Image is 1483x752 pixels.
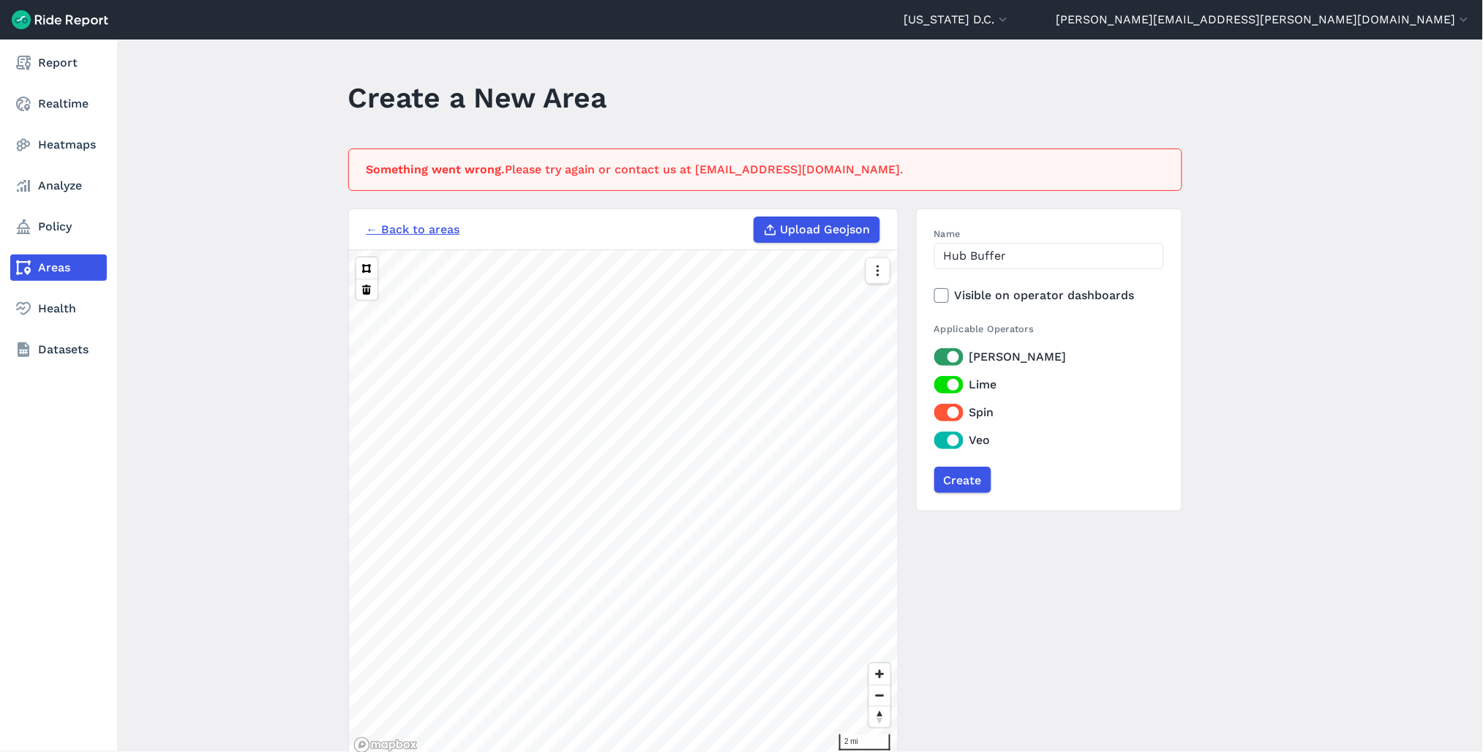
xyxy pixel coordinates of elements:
[869,685,890,706] button: Zoom out
[367,221,460,238] a: ← Back to areas
[10,173,107,199] a: Analyze
[348,78,607,118] h1: Create a New Area
[934,376,1164,394] label: Lime
[904,11,1010,29] button: [US_STATE] D.C.
[934,467,991,493] input: Create
[1056,11,1471,29] button: [PERSON_NAME][EMAIL_ADDRESS][PERSON_NAME][DOMAIN_NAME]
[934,243,1164,269] input: Enter a name
[934,404,1164,421] label: Spin
[356,257,378,279] button: Polygon tool (p)
[781,221,871,238] span: Upload Geojson
[934,432,1164,449] label: Veo
[934,227,1164,241] label: Name
[934,322,1164,336] div: Applicable Operators
[12,10,108,29] img: Ride Report
[367,162,506,176] strong: Something went wrong.
[10,214,107,240] a: Policy
[10,132,107,158] a: Heatmaps
[10,336,107,363] a: Datasets
[869,706,890,727] button: Reset bearing to north
[869,663,890,685] button: Zoom in
[356,279,378,300] button: Delete
[10,91,107,117] a: Realtime
[934,348,1164,366] label: [PERSON_NAME]
[839,734,890,751] div: 2 mi
[10,50,107,76] a: Report
[10,296,107,322] a: Health
[934,287,1164,304] label: Visible on operator dashboards
[10,255,107,281] a: Areas
[367,161,1155,178] div: Please try again or contact us at [EMAIL_ADDRESS][DOMAIN_NAME].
